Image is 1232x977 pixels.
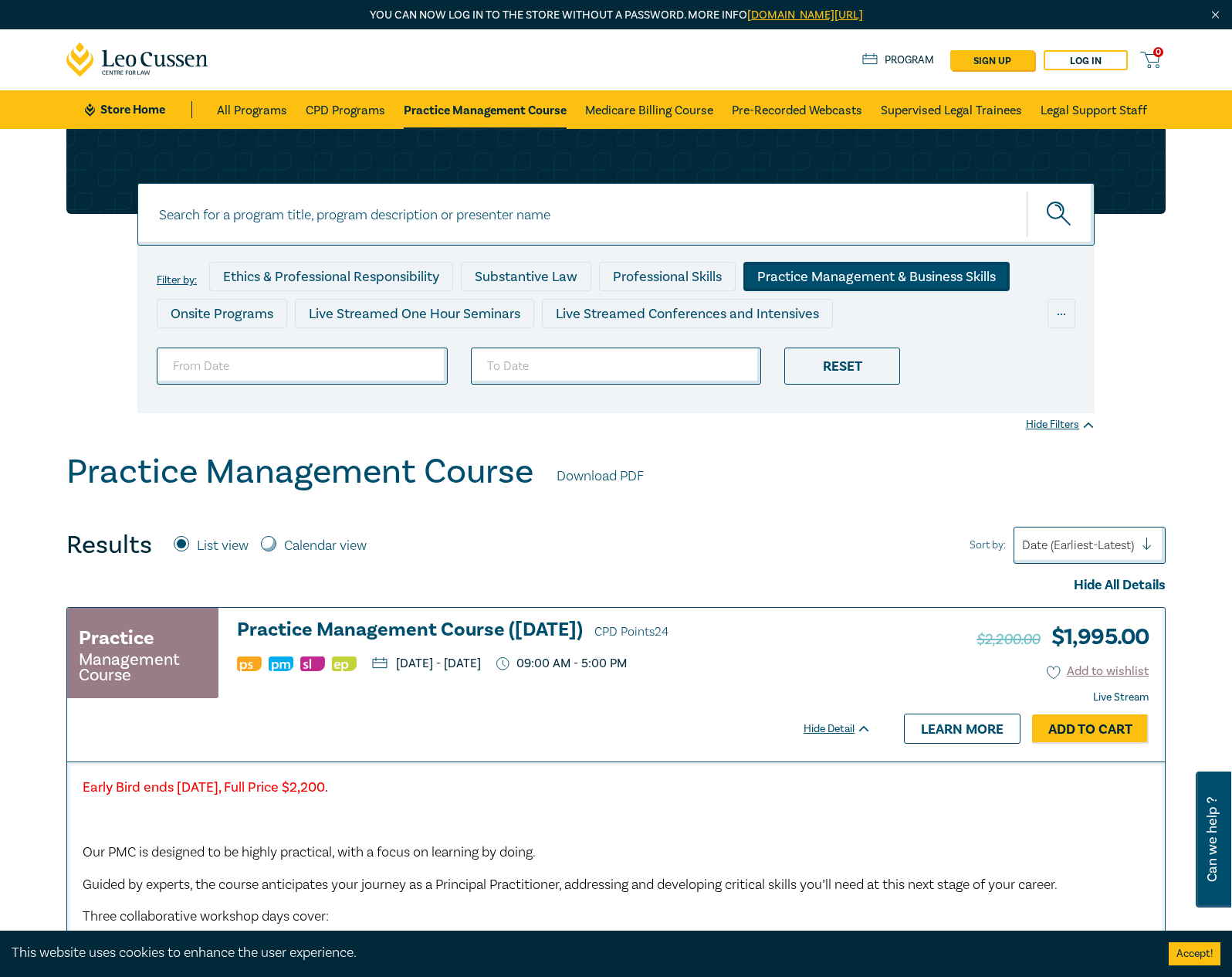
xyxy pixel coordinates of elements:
div: Hide All Details [66,575,1166,595]
h3: $ 1,995.00 [976,619,1149,655]
div: Ethics & Professional Responsibility [209,262,453,291]
a: Practice Management Course [404,90,567,129]
input: Sort by [1022,537,1025,554]
a: Program [862,52,934,69]
span: Can we help ? [1205,781,1220,898]
label: Filter by: [157,274,197,287]
input: Search for a program title, program description or presenter name [137,183,1095,246]
button: Add to wishlist [1047,663,1149,680]
a: Download PDF [557,466,644,487]
div: 10 CPD Point Packages [594,336,763,365]
label: List view [197,536,249,556]
div: ... [1048,299,1075,328]
div: Hide Detail [804,721,888,737]
div: Live Streamed One Hour Seminars [295,299,534,328]
a: Pre-Recorded Webcasts [732,90,862,129]
p: [DATE] - [DATE] [372,657,481,670]
a: Medicare Billing Course [585,90,713,129]
div: Hide Filters [1026,417,1095,433]
a: Log in [1044,50,1128,70]
h3: Practice [79,624,154,652]
div: Pre-Recorded Webcasts [409,336,587,365]
span: Our PMC is designed to be highly practical, with a focus on learning by doing. [83,843,536,861]
input: To Date [471,348,762,385]
img: Professional Skills [237,656,262,671]
strong: Live Stream [1093,690,1149,704]
a: Practice Management Course ([DATE]) CPD Points24 [237,619,872,643]
div: Reset [784,348,900,385]
img: Practice Management & Business Skills [269,656,293,671]
a: Legal Support Staff [1041,90,1147,129]
span: 0 [1153,47,1163,57]
h3: Practice Management Course ([DATE]) [237,619,872,643]
h1: Practice Management Course [66,452,533,492]
div: Live Streamed Conferences and Intensives [542,299,833,328]
span: Guided by experts, the course anticipates your journey as a Principal Practitioner, addressing an... [83,876,1058,894]
label: Calendar view [284,536,367,556]
h4: Results [66,530,152,561]
button: Accept cookies [1169,942,1220,965]
a: Learn more [904,714,1020,743]
img: Ethics & Professional Responsibility [332,656,357,671]
div: National Programs [771,336,913,365]
a: [DOMAIN_NAME][URL] [747,8,863,22]
a: sign up [950,50,1034,70]
span: Sort by: [970,537,1006,554]
small: Management Course [79,652,207,683]
input: From Date [157,348,448,385]
span: Three collaborative workshop days cover: [83,907,329,925]
img: Close [1209,8,1222,22]
div: Professional Skills [599,262,736,291]
strong: Early Bird ends [DATE], Full Price $2,200. [83,779,328,796]
p: 09:00 AM - 5:00 PM [496,656,627,671]
div: This website uses cookies to enhance the user experience. [12,943,1146,963]
a: Add to Cart [1032,714,1149,744]
a: Store Home [85,101,192,118]
a: CPD Programs [306,90,385,129]
span: CPD Points 24 [594,624,668,639]
div: Onsite Programs [157,299,287,328]
a: All Programs [217,90,287,129]
p: You can now log in to the store without a password. More info [66,7,1166,24]
span: $2,200.00 [976,629,1040,650]
img: Substantive Law [300,656,325,671]
div: Live Streamed Practical Workshops [157,336,401,365]
div: Practice Management & Business Skills [743,262,1010,291]
a: Supervised Legal Trainees [881,90,1022,129]
div: Substantive Law [461,262,591,291]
